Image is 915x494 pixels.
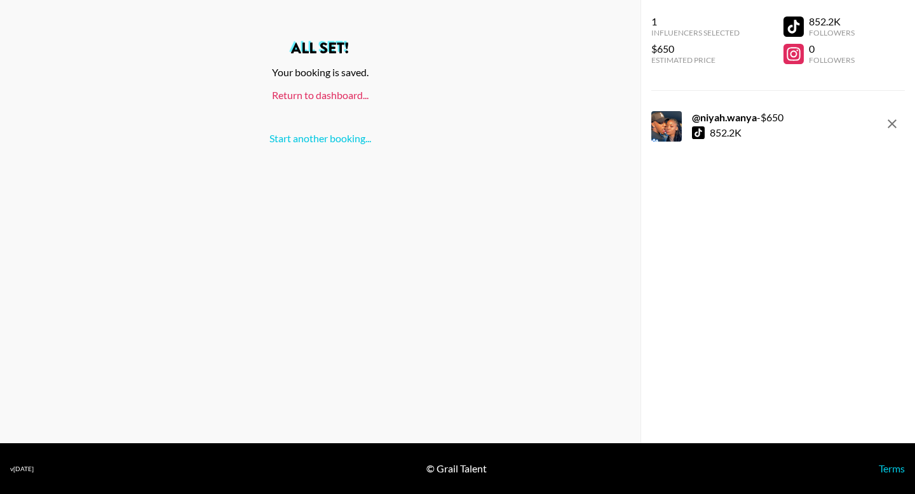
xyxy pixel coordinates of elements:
[10,41,630,56] h2: All set!
[809,28,855,37] div: Followers
[651,15,740,28] div: 1
[879,111,905,137] button: remove
[809,55,855,65] div: Followers
[272,89,369,101] a: Return to dashboard...
[651,28,740,37] div: Influencers Selected
[10,465,34,473] div: v [DATE]
[269,132,371,144] a: Start another booking...
[710,126,742,139] div: 852.2K
[651,43,740,55] div: $650
[651,55,740,65] div: Estimated Price
[692,111,757,123] strong: @ niyah.wanya
[10,66,630,79] div: Your booking is saved.
[692,111,783,124] div: - $ 650
[809,43,855,55] div: 0
[809,15,855,28] div: 852.2K
[426,462,487,475] div: © Grail Talent
[879,462,905,474] a: Terms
